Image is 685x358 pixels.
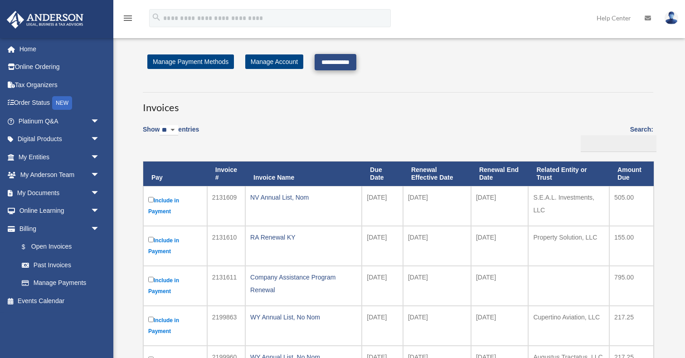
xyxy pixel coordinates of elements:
[143,162,207,186] th: Pay: activate to sort column descending
[245,162,362,186] th: Invoice Name: activate to sort column ascending
[148,195,202,217] label: Include in Payment
[609,266,654,306] td: 795.00
[207,162,245,186] th: Invoice #: activate to sort column ascending
[6,220,109,238] a: Billingarrow_drop_down
[160,125,178,136] select: Showentries
[13,256,109,274] a: Past Invoices
[91,220,109,238] span: arrow_drop_down
[528,306,609,346] td: Cupertino Aviation, LLC
[13,238,104,256] a: $Open Invoices
[471,186,528,226] td: [DATE]
[6,58,113,76] a: Online Ordering
[528,226,609,266] td: Property Solution, LLC
[207,306,245,346] td: 2199863
[471,226,528,266] td: [DATE]
[250,271,357,296] div: Company Assistance Program Renewal
[148,235,202,257] label: Include in Payment
[471,306,528,346] td: [DATE]
[665,11,678,25] img: User Pic
[362,226,403,266] td: [DATE]
[250,231,357,244] div: RA Renewal KY
[245,54,303,69] a: Manage Account
[122,13,133,24] i: menu
[13,274,109,292] a: Manage Payments
[148,315,202,337] label: Include in Payment
[528,186,609,226] td: S.E.A.L. Investments, LLC
[122,16,133,24] a: menu
[403,226,471,266] td: [DATE]
[6,292,113,310] a: Events Calendar
[6,184,113,202] a: My Documentsarrow_drop_down
[403,186,471,226] td: [DATE]
[148,277,154,282] input: Include in Payment
[471,266,528,306] td: [DATE]
[6,148,113,166] a: My Entitiesarrow_drop_down
[250,191,357,204] div: NV Annual List, Nom
[6,202,113,220] a: Online Learningarrow_drop_down
[403,266,471,306] td: [DATE]
[581,135,656,152] input: Search:
[578,124,653,152] label: Search:
[148,237,154,242] input: Include in Payment
[609,306,654,346] td: 217.25
[148,197,154,202] input: Include in Payment
[6,76,113,94] a: Tax Organizers
[471,162,528,186] th: Renewal End Date: activate to sort column ascending
[148,275,202,297] label: Include in Payment
[207,266,245,306] td: 2131611
[52,96,72,110] div: NEW
[151,12,161,22] i: search
[207,186,245,226] td: 2131609
[6,40,113,58] a: Home
[27,241,31,253] span: $
[6,94,113,113] a: Order StatusNEW
[91,130,109,149] span: arrow_drop_down
[609,186,654,226] td: 505.00
[362,162,403,186] th: Due Date: activate to sort column ascending
[91,148,109,167] span: arrow_drop_down
[362,266,403,306] td: [DATE]
[609,226,654,266] td: 155.00
[6,112,113,130] a: Platinum Q&Aarrow_drop_down
[403,162,471,186] th: Renewal Effective Date: activate to sort column ascending
[91,184,109,202] span: arrow_drop_down
[362,306,403,346] td: [DATE]
[6,166,113,184] a: My Anderson Teamarrow_drop_down
[609,162,654,186] th: Amount Due: activate to sort column ascending
[207,226,245,266] td: 2131610
[403,306,471,346] td: [DATE]
[528,162,609,186] th: Related Entity or Trust: activate to sort column ascending
[91,202,109,221] span: arrow_drop_down
[143,92,653,115] h3: Invoices
[143,124,199,145] label: Show entries
[91,112,109,131] span: arrow_drop_down
[250,311,357,324] div: WY Annual List, No Nom
[147,54,234,69] a: Manage Payment Methods
[6,130,113,148] a: Digital Productsarrow_drop_down
[91,166,109,185] span: arrow_drop_down
[362,186,403,226] td: [DATE]
[148,317,154,322] input: Include in Payment
[4,11,86,29] img: Anderson Advisors Platinum Portal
